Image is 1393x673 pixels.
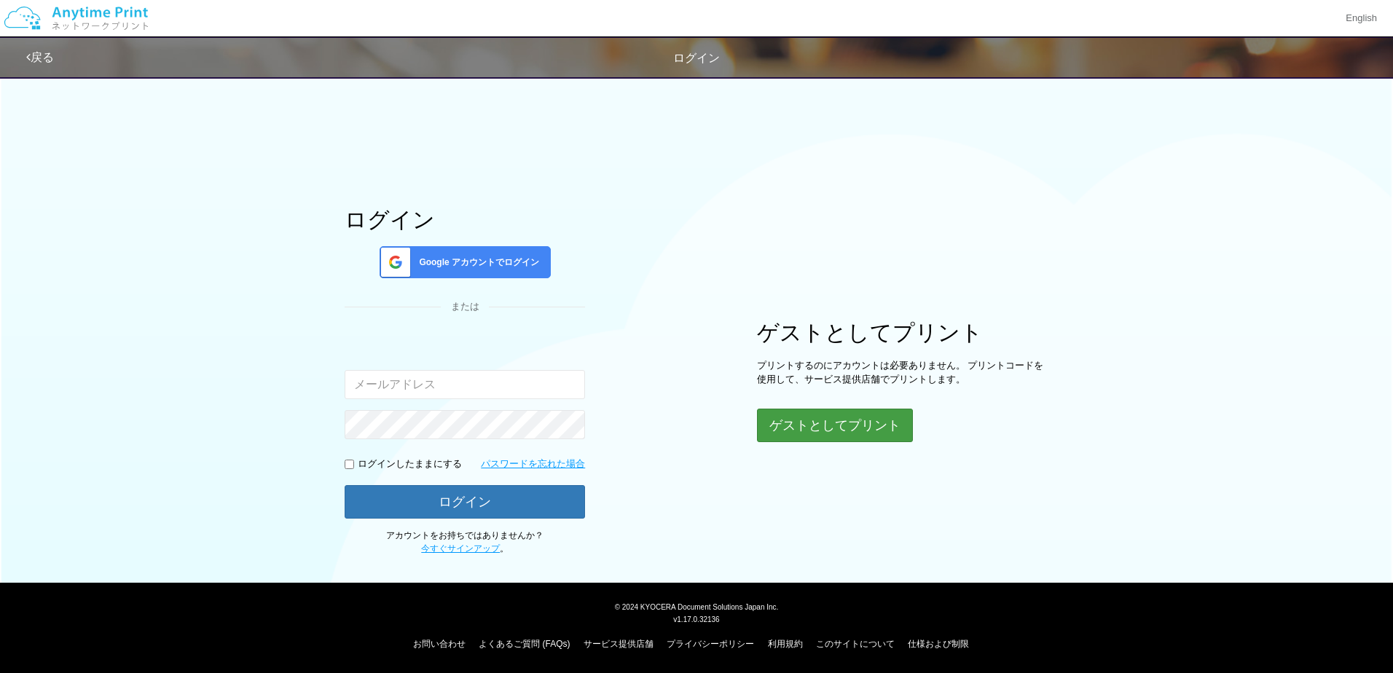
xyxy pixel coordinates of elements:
[757,409,913,442] button: ゲストとしてプリント
[421,543,509,554] span: 。
[345,530,585,554] p: アカウントをお持ちではありませんか？
[345,300,585,314] div: または
[667,639,754,649] a: プライバシーポリシー
[358,457,462,471] p: ログインしたままにする
[345,208,585,232] h1: ログイン
[26,51,54,63] a: 戻る
[673,615,719,623] span: v1.17.0.32136
[345,370,585,399] input: メールアドレス
[584,639,654,649] a: サービス提供店舗
[481,457,585,471] a: パスワードを忘れた場合
[816,639,895,649] a: このサイトについて
[757,359,1048,386] p: プリントするのにアカウントは必要ありません。 プリントコードを使用して、サービス提供店舗でプリントします。
[479,639,570,649] a: よくあるご質問 (FAQs)
[615,602,779,611] span: © 2024 KYOCERA Document Solutions Japan Inc.
[757,320,1048,345] h1: ゲストとしてプリント
[421,543,500,554] a: 今すぐサインアップ
[413,256,539,269] span: Google アカウントでログイン
[345,485,585,519] button: ログイン
[908,639,969,649] a: 仕様および制限
[413,639,466,649] a: お問い合わせ
[768,639,803,649] a: 利用規約
[673,52,720,64] span: ログイン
